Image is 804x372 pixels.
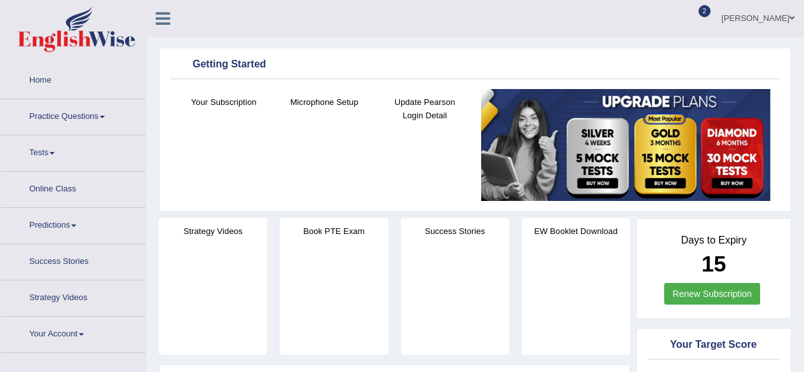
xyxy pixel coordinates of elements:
[280,224,388,238] h4: Book PTE Exam
[522,224,630,238] h4: EW Booklet Download
[174,55,777,74] div: Getting Started
[1,280,146,312] a: Strategy Videos
[1,135,146,167] a: Tests
[651,336,777,355] div: Your Target Score
[1,208,146,240] a: Predictions
[1,172,146,203] a: Online Class
[401,224,509,238] h4: Success Stories
[698,5,711,17] span: 2
[1,244,146,276] a: Success Stories
[702,251,726,276] b: 15
[1,63,146,95] a: Home
[664,283,760,305] a: Renew Subscription
[381,95,468,122] h4: Update Pearson Login Detail
[651,235,777,246] h4: Days to Expiry
[180,95,268,109] h4: Your Subscription
[1,99,146,131] a: Practice Questions
[481,89,770,201] img: small5.jpg
[280,95,368,109] h4: Microphone Setup
[1,317,146,348] a: Your Account
[159,224,267,238] h4: Strategy Videos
